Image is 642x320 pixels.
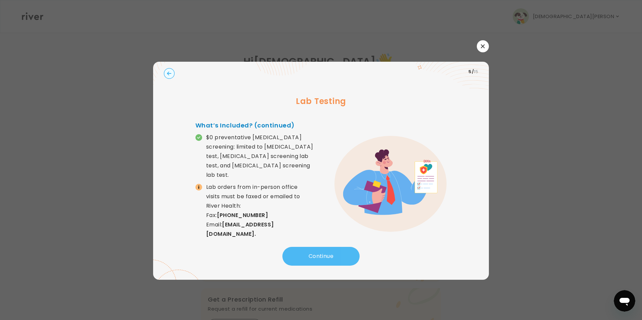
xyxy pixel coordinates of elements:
[164,95,478,107] h3: Lab Testing
[282,247,360,266] button: Continue
[334,136,447,232] img: error graphic
[206,221,274,238] a: [EMAIL_ADDRESS][DOMAIN_NAME].
[206,182,321,239] p: Lab orders from in-person office visits must be faxed or emailed to River Health: Fax: Email:
[206,133,321,180] p: $0 preventative [MEDICAL_DATA] screening: limited to [MEDICAL_DATA] test, [MEDICAL_DATA] screenin...
[217,211,268,219] a: [PHONE_NUMBER]
[195,121,321,130] h4: What’s Included? (continued)
[614,290,635,312] iframe: Button to launch messaging window, conversation in progress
